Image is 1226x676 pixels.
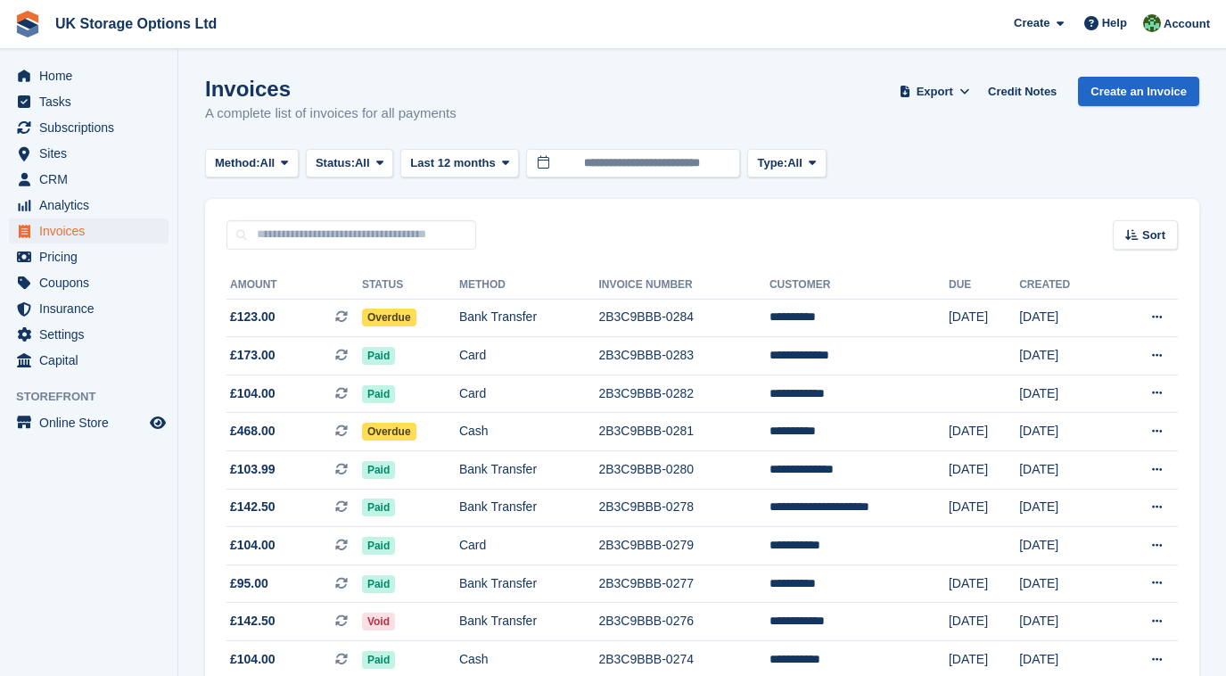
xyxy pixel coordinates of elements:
[362,347,395,365] span: Paid
[205,149,299,178] button: Method: All
[1078,77,1199,106] a: Create an Invoice
[39,244,146,269] span: Pricing
[39,348,146,373] span: Capital
[9,218,169,243] a: menu
[1019,271,1111,300] th: Created
[598,337,769,375] td: 2B3C9BBB-0283
[598,451,769,490] td: 2B3C9BBB-0280
[147,412,169,433] a: Preview store
[39,193,146,218] span: Analytics
[230,346,276,365] span: £173.00
[949,299,1019,337] td: [DATE]
[981,77,1064,106] a: Credit Notes
[1019,337,1111,375] td: [DATE]
[598,413,769,451] td: 2B3C9BBB-0281
[9,296,169,321] a: menu
[215,154,260,172] span: Method:
[1019,451,1111,490] td: [DATE]
[362,537,395,555] span: Paid
[39,141,146,166] span: Sites
[230,422,276,441] span: £468.00
[230,384,276,403] span: £104.00
[747,149,826,178] button: Type: All
[9,193,169,218] a: menu
[362,613,395,631] span: Void
[39,167,146,192] span: CRM
[598,565,769,603] td: 2B3C9BBB-0277
[39,296,146,321] span: Insurance
[1019,527,1111,565] td: [DATE]
[230,498,276,516] span: £142.50
[1164,15,1210,33] span: Account
[362,461,395,479] span: Paid
[1019,299,1111,337] td: [DATE]
[1019,603,1111,641] td: [DATE]
[459,565,599,603] td: Bank Transfer
[355,154,370,172] span: All
[362,575,395,593] span: Paid
[9,244,169,269] a: menu
[48,9,224,38] a: UK Storage Options Ltd
[230,460,276,479] span: £103.99
[949,413,1019,451] td: [DATE]
[459,337,599,375] td: Card
[598,375,769,413] td: 2B3C9BBB-0282
[598,299,769,337] td: 2B3C9BBB-0284
[205,103,457,124] p: A complete list of invoices for all payments
[1019,375,1111,413] td: [DATE]
[949,603,1019,641] td: [DATE]
[949,489,1019,527] td: [DATE]
[9,141,169,166] a: menu
[1142,227,1165,244] span: Sort
[362,385,395,403] span: Paid
[787,154,802,172] span: All
[39,218,146,243] span: Invoices
[39,115,146,140] span: Subscriptions
[39,63,146,88] span: Home
[598,489,769,527] td: 2B3C9BBB-0278
[459,603,599,641] td: Bank Transfer
[362,423,416,441] span: Overdue
[39,89,146,114] span: Tasks
[39,270,146,295] span: Coupons
[9,348,169,373] a: menu
[949,565,1019,603] td: [DATE]
[362,271,459,300] th: Status
[895,77,974,106] button: Export
[9,89,169,114] a: menu
[757,154,787,172] span: Type:
[598,603,769,641] td: 2B3C9BBB-0276
[769,271,949,300] th: Customer
[230,612,276,631] span: £142.50
[39,322,146,347] span: Settings
[205,77,457,101] h1: Invoices
[459,271,599,300] th: Method
[316,154,355,172] span: Status:
[226,271,362,300] th: Amount
[9,270,169,295] a: menu
[306,149,393,178] button: Status: All
[1014,14,1049,32] span: Create
[598,271,769,300] th: Invoice Number
[9,167,169,192] a: menu
[362,499,395,516] span: Paid
[1019,565,1111,603] td: [DATE]
[260,154,276,172] span: All
[410,154,495,172] span: Last 12 months
[1102,14,1127,32] span: Help
[230,650,276,669] span: £104.00
[949,271,1019,300] th: Due
[230,536,276,555] span: £104.00
[1019,489,1111,527] td: [DATE]
[9,410,169,435] a: menu
[1019,413,1111,451] td: [DATE]
[230,308,276,326] span: £123.00
[459,451,599,490] td: Bank Transfer
[459,375,599,413] td: Card
[9,322,169,347] a: menu
[362,309,416,326] span: Overdue
[459,299,599,337] td: Bank Transfer
[400,149,519,178] button: Last 12 months
[1143,14,1161,32] img: Andrew Smith
[598,527,769,565] td: 2B3C9BBB-0279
